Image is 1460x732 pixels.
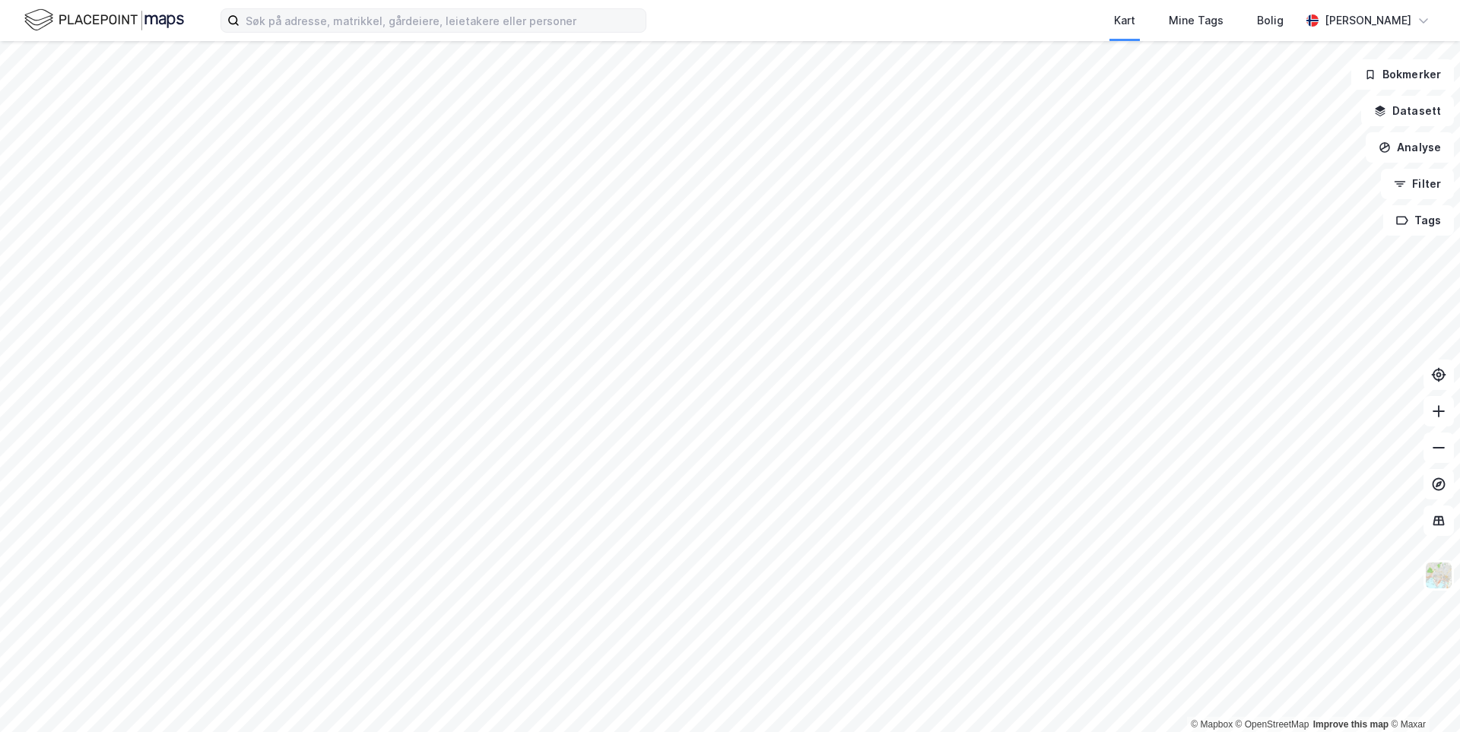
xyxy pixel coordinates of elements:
button: Filter [1381,169,1454,199]
button: Tags [1383,205,1454,236]
div: Kontrollprogram for chat [1384,659,1460,732]
a: Improve this map [1313,719,1389,730]
button: Bokmerker [1351,59,1454,90]
a: Mapbox [1191,719,1233,730]
div: [PERSON_NAME] [1325,11,1411,30]
img: logo.f888ab2527a4732fd821a326f86c7f29.svg [24,7,184,33]
div: Kart [1114,11,1135,30]
button: Datasett [1361,96,1454,126]
button: Analyse [1366,132,1454,163]
div: Bolig [1257,11,1284,30]
img: Z [1424,561,1453,590]
a: OpenStreetMap [1236,719,1309,730]
input: Søk på adresse, matrikkel, gårdeiere, leietakere eller personer [240,9,646,32]
iframe: Chat Widget [1384,659,1460,732]
div: Mine Tags [1169,11,1224,30]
